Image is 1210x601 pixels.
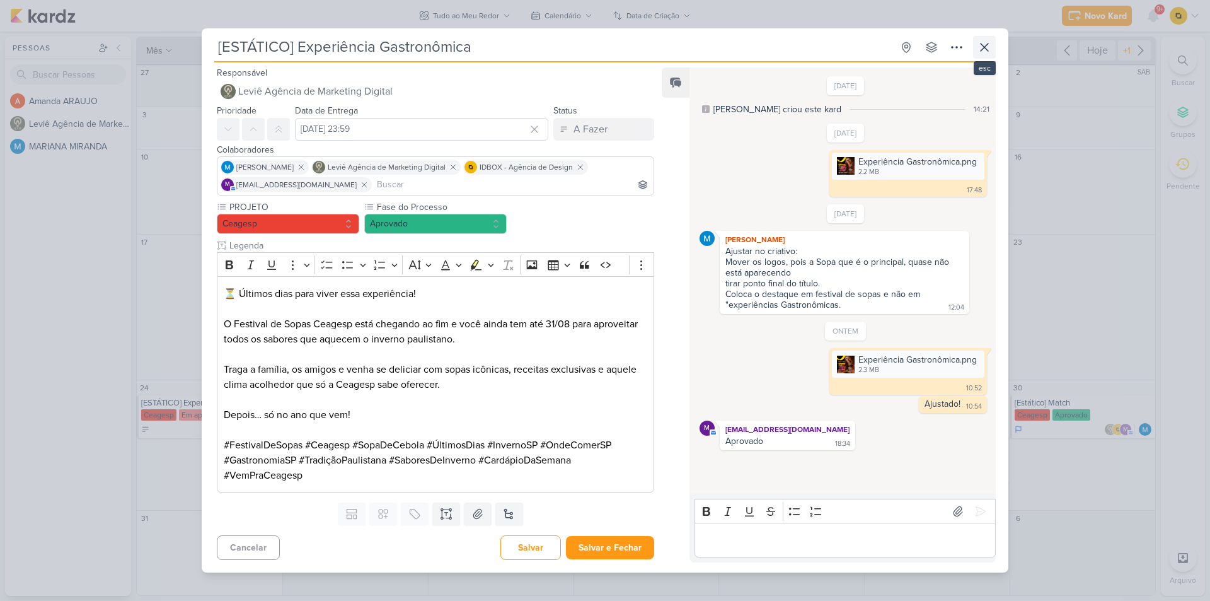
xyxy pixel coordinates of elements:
[224,301,647,347] p: O Festival de Sopas Ceagesp está chegando ao fim e você ainda tem até 31/08 para aproveitar todos...
[858,155,977,168] div: Experiência Gastronômica.png
[217,80,654,103] button: Leviê Agência de Marketing Digital
[236,179,357,190] span: [EMAIL_ADDRESS][DOMAIN_NAME]
[832,153,984,180] div: Experiência Gastronômica.png
[374,177,651,192] input: Buscar
[236,161,294,173] span: [PERSON_NAME]
[837,157,855,175] img: 4UqVFpK0kdEu1kZThn28pFVOzyokOHVBQz7DATOQ.png
[948,303,964,313] div: 12:04
[966,383,982,394] div: 10:52
[238,84,393,99] span: Leviê Agência de Marketing Digital
[858,353,977,366] div: Experiência Gastronômica.png
[480,161,573,173] span: IDBOX - Agência de Design
[553,105,577,116] label: Status
[217,252,654,277] div: Editor toolbar
[573,122,608,137] div: A Fazer
[700,231,715,246] img: MARIANA MIRANDA
[832,351,984,378] div: Experiência Gastronômica.png
[224,286,647,301] p: ⏳ Últimos dias para viver essa experiência!
[725,289,923,310] div: Coloca o destaque em festival de sopas e não em "experiências Gastronômicas.
[725,436,763,446] div: Aprovado
[217,535,280,560] button: Cancelar
[217,105,256,116] label: Prioridade
[214,36,892,59] input: Kard Sem Título
[221,84,236,99] img: Leviê Agência de Marketing Digital
[837,356,855,373] img: poV1kPbQ3hpsfLevv6JZtnzV6TUV6xUQBNzA9YhE.png
[553,118,654,141] button: A Fazer
[974,103,989,115] div: 14:21
[566,536,654,559] button: Salvar e Fechar
[722,423,853,436] div: [EMAIL_ADDRESS][DOMAIN_NAME]
[974,61,996,75] div: esc
[313,161,325,173] img: Leviê Agência de Marketing Digital
[500,535,561,560] button: Salvar
[217,214,359,234] button: Ceagesp
[376,201,507,214] label: Fase do Processo
[224,407,647,423] p: Depois… só no ano que vem!
[227,239,654,252] input: Texto sem título
[725,246,964,257] div: Ajustar no criativo:
[858,167,977,177] div: 2.2 MB
[704,425,710,432] p: m
[700,421,715,436] div: mlegnaioli@gmail.com
[722,233,967,246] div: [PERSON_NAME]
[725,257,964,278] div: Mover os logos, pois a Sopa que é o principal, quase não está aparecendo
[925,399,960,409] div: Ajustado!
[225,182,230,188] p: m
[217,143,654,156] div: Colaboradores
[464,161,477,173] img: IDBOX - Agência de Design
[694,523,996,557] div: Editor editing area: main
[967,185,982,195] div: 17:48
[224,438,647,483] p: #FestivalDeSopas #Ceagesp #SopaDeCebola #ÚltimosDias #InvernoSP #OndeComerSP #GastronomiaSP #Trad...
[694,499,996,523] div: Editor toolbar
[295,105,358,116] label: Data de Entrega
[221,178,234,191] div: mlegnaioli@gmail.com
[713,103,841,116] div: [PERSON_NAME] criou este kard
[217,67,267,78] label: Responsável
[364,214,507,234] button: Aprovado
[224,362,647,392] p: Traga a família, os amigos e venha se deliciar com sopas icônicas, receitas exclusivas e aquele c...
[835,439,850,449] div: 18:34
[725,278,964,289] div: tirar ponto final do título.
[295,118,548,141] input: Select a date
[217,276,654,493] div: Editor editing area: main
[328,161,446,173] span: Leviê Agência de Marketing Digital
[221,161,234,173] img: MARIANA MIRANDA
[858,365,977,375] div: 2.3 MB
[228,201,359,214] label: PROJETO
[966,402,982,412] div: 10:54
